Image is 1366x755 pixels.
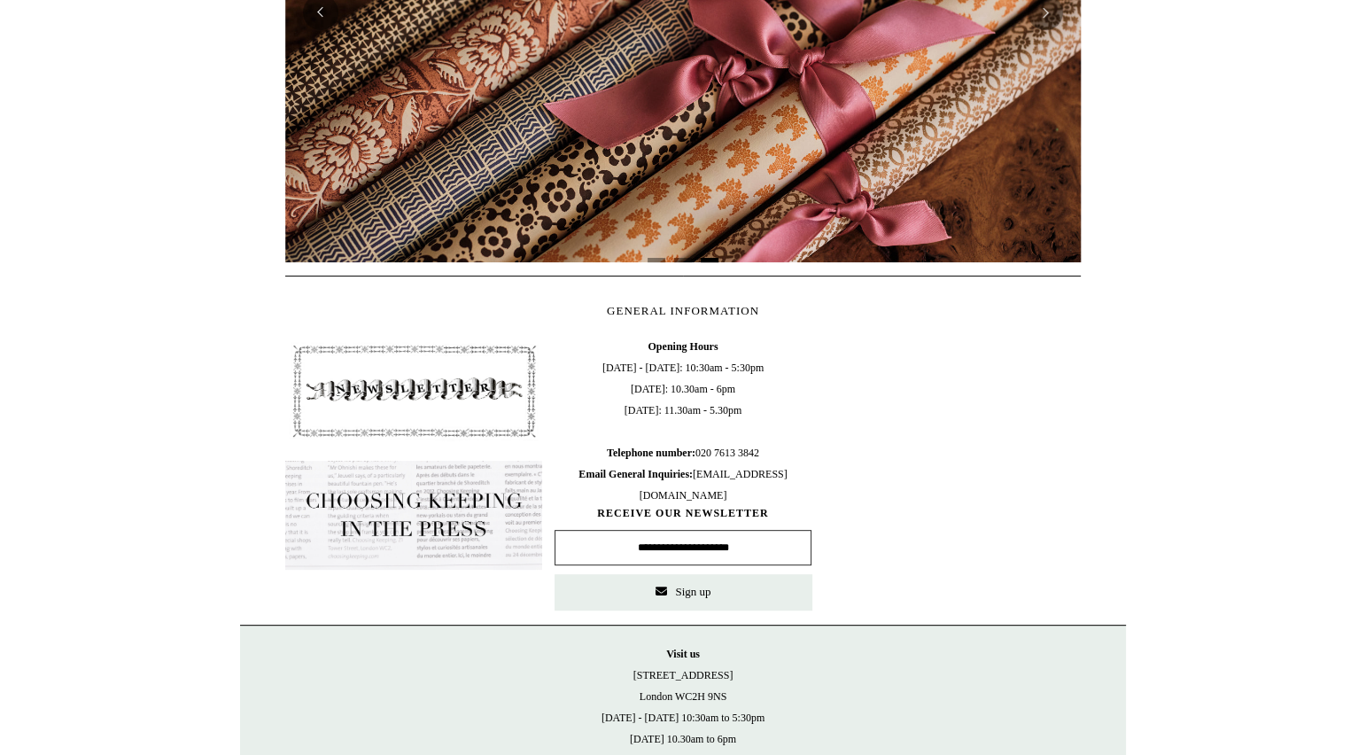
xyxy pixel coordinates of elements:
span: [EMAIL_ADDRESS][DOMAIN_NAME] [578,468,787,502]
iframe: google_map [824,336,1081,602]
img: pf-4db91bb9--1305-Newsletter-Button_1200x.jpg [285,336,542,446]
img: pf-635a2b01-aa89-4342-bbcd-4371b60f588c--In-the-press-Button_1200x.jpg [285,461,542,571]
span: [DATE] - [DATE]: 10:30am - 5:30pm [DATE]: 10.30am - 6pm [DATE]: 11.30am - 5.30pm 020 7613 3842 [555,336,811,506]
b: Opening Hours [648,340,718,353]
span: RECEIVE OUR NEWSLETTER [555,506,811,521]
span: GENERAL INFORMATION [607,304,759,317]
button: Page 2 [674,258,692,262]
b: Telephone number [607,447,695,459]
button: Sign up [555,574,811,610]
button: Page 1 [648,258,665,262]
span: Sign up [675,585,710,598]
strong: Visit us [666,648,700,660]
b: : [692,447,695,459]
button: Page 3 [701,258,718,262]
b: Email General Inquiries: [578,468,693,480]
